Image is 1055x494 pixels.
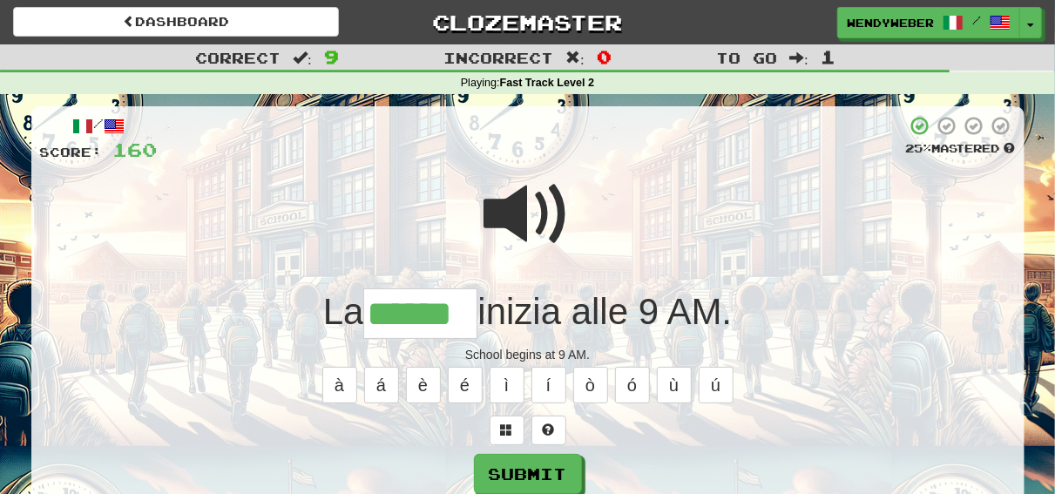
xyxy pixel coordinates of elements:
span: inizia alle 9 AM. [477,291,732,332]
span: Score: [40,145,103,159]
button: í [531,367,566,403]
button: Switch sentence to multiple choice alt+p [490,416,524,445]
a: Clozemaster [365,7,691,37]
strong: Fast Track Level 2 [500,77,595,89]
button: é [448,367,483,403]
button: ó [615,367,650,403]
span: 160 [113,139,158,160]
button: á [364,367,399,403]
span: / [972,14,981,26]
button: ú [699,367,734,403]
button: ì [490,367,524,403]
a: WendyWeber / [837,7,1020,38]
span: 9 [324,46,339,67]
div: School begins at 9 AM. [40,346,1016,363]
span: : [565,51,585,65]
span: Correct [195,49,281,66]
a: Dashboard [13,7,339,37]
button: Single letter hint - you only get 1 per sentence and score half the points! alt+h [531,416,566,445]
span: : [293,51,312,65]
span: To go [716,49,777,66]
span: Incorrect [443,49,553,66]
button: Submit [474,454,582,494]
button: ù [657,367,692,403]
button: à [322,367,357,403]
span: La [323,291,364,332]
span: : [789,51,808,65]
span: 0 [597,46,612,67]
span: WendyWeber [847,15,934,30]
span: 25 % [906,141,932,155]
div: Mastered [906,141,1016,157]
span: 1 [821,46,835,67]
button: ò [573,367,608,403]
button: è [406,367,441,403]
div: / [40,115,158,137]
